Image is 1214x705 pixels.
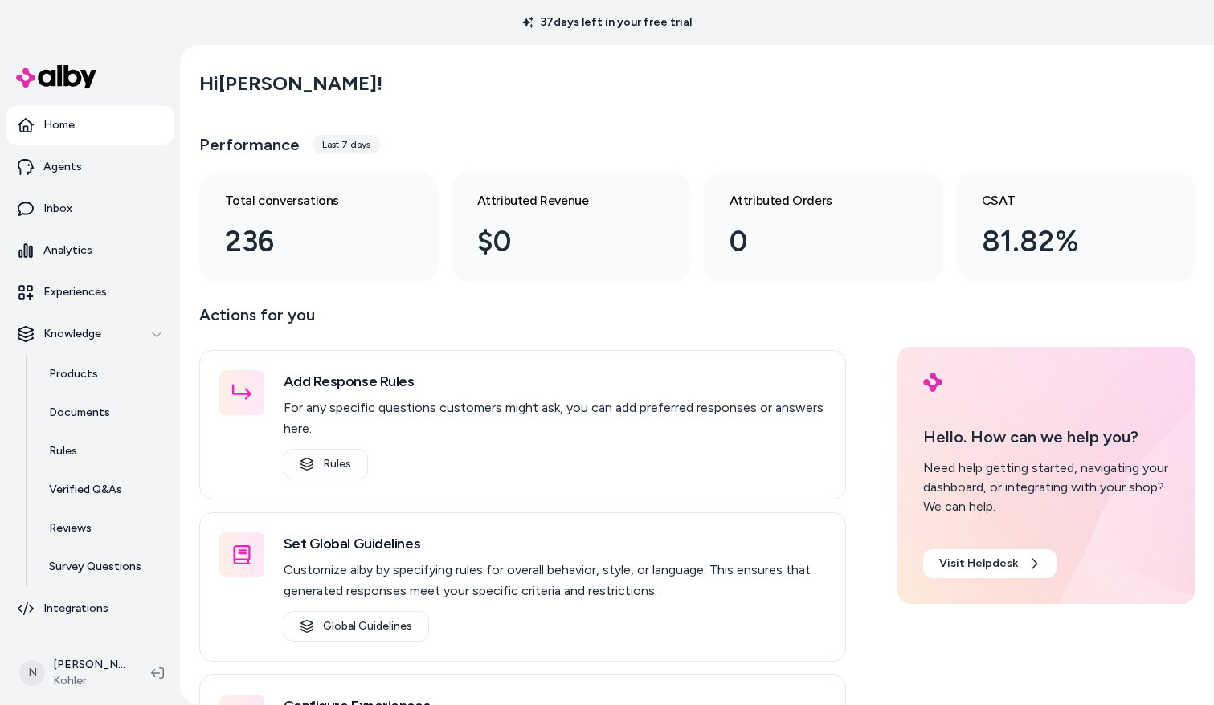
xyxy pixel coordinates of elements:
p: Hello. How can we help you? [923,425,1170,449]
p: Rules [49,443,77,459]
h3: Attributed Revenue [477,191,640,210]
h3: CSAT [982,191,1144,210]
div: Need help getting started, navigating your dashboard, or integrating with your shop? We can help. [923,458,1170,516]
a: Reviews [33,509,174,548]
p: Integrations [43,601,108,617]
h3: Total conversations [225,191,387,210]
p: Verified Q&As [49,482,122,498]
button: Knowledge [6,315,174,353]
div: 0 [730,220,892,263]
p: Survey Questions [49,559,141,575]
a: Rules [284,449,368,479]
h3: Add Response Rules [284,370,826,393]
a: Visit Helpdesk [923,549,1057,578]
p: Home [43,117,75,133]
div: 81.82% [982,220,1144,263]
p: [PERSON_NAME] [53,657,125,673]
p: Documents [49,405,110,421]
a: Analytics [6,231,174,270]
a: Rules [33,432,174,471]
img: alby Logo [16,65,96,88]
p: For any specific questions customers might ask, you can add preferred responses or answers here. [284,397,826,439]
p: Agents [43,159,82,175]
div: Last 7 days [313,135,380,154]
a: CSAT 81.82% [956,172,1196,283]
p: Experiences [43,284,107,300]
a: Verified Q&As [33,471,174,509]
a: Home [6,106,174,145]
h3: Attributed Orders [730,191,892,210]
a: Documents [33,393,174,432]
p: Analytics [43,242,92,259]
a: Total conversations 236 [199,172,439,283]
p: 37 days left in your free trial [513,14,701,31]
a: Experiences [6,273,174,312]
p: Actions for you [199,302,846,340]
p: Customize alby by specifying rules for overall behavior, style, or language. This ensures that ge... [284,560,826,601]
a: Attributed Orders 0 [704,172,943,283]
p: Knowledge [43,326,101,342]
a: Survey Questions [33,548,174,586]
span: N [19,660,45,686]
p: Products [49,366,98,382]
h2: Hi [PERSON_NAME] ! [199,71,382,96]
h3: Set Global Guidelines [284,532,826,555]
a: Integrations [6,589,174,628]
div: $0 [477,220,640,263]
a: Inbox [6,189,174,228]
span: Kohler [53,673,125,689]
a: Global Guidelines [284,611,429,642]
p: Inbox [43,201,72,217]
div: 236 [225,220,387,263]
p: Reviews [49,520,92,536]
button: N[PERSON_NAME]Kohler [10,647,138,699]
h3: Performance [199,133,300,156]
a: Products [33,355,174,393]
a: Attributed Revenue $0 [452,172,691,283]
a: Agents [6,148,174,186]
img: alby Logo [923,373,942,392]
